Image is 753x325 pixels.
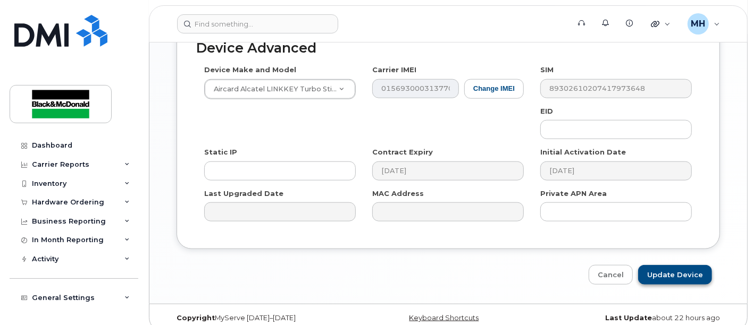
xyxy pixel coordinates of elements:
[589,265,633,285] a: Cancel
[605,314,652,322] strong: Last Update
[204,147,237,157] label: Static IP
[541,314,728,322] div: about 22 hours ago
[643,13,678,35] div: Quicklinks
[196,41,700,56] h2: Device Advanced
[205,80,355,99] a: Aircard Alcatel LINKKEY Turbo Stick Black
[638,265,712,285] input: Update Device
[540,147,626,157] label: Initial Activation Date
[409,314,479,322] a: Keyboard Shortcuts
[177,14,338,33] input: Find something...
[372,147,433,157] label: Contract Expiry
[372,189,424,199] label: MAC Address
[540,106,553,116] label: EID
[691,18,705,30] span: MH
[204,189,283,199] label: Last Upgraded Date
[680,13,727,35] div: Maria Hatzopoulos
[540,65,554,75] label: SIM
[207,84,339,94] span: Aircard Alcatel LINKKEY Turbo Stick Black
[464,79,524,99] button: Change IMEI
[177,314,215,322] strong: Copyright
[540,189,607,199] label: Private APN Area
[204,65,296,75] label: Device Make and Model
[372,65,416,75] label: Carrier IMEI
[169,314,355,322] div: MyServe [DATE]–[DATE]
